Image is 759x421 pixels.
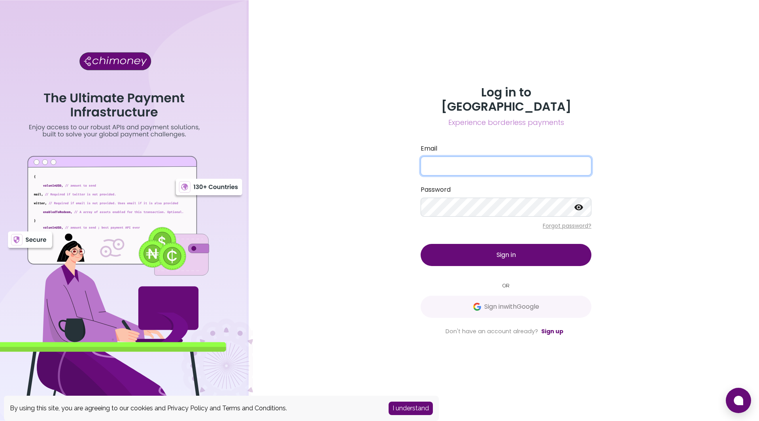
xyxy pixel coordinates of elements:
label: Email [421,144,591,153]
p: Forgot password? [421,222,591,230]
label: Password [421,185,591,194]
span: Sign in [497,250,516,259]
a: Sign up [541,327,563,335]
img: Google [473,303,481,311]
button: Sign in [421,244,591,266]
a: Privacy Policy [167,404,208,412]
button: GoogleSign inwithGoogle [421,296,591,318]
small: OR [421,282,591,289]
span: Don't have an account already? [446,327,538,335]
span: Experience borderless payments [421,117,591,128]
h3: Log in to [GEOGRAPHIC_DATA] [421,85,591,114]
button: Accept cookies [389,402,433,415]
a: Terms and Conditions [222,404,286,412]
span: Sign in with Google [484,302,539,312]
div: By using this site, you are agreeing to our cookies and and . [10,404,377,413]
button: Open chat window [726,388,751,413]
